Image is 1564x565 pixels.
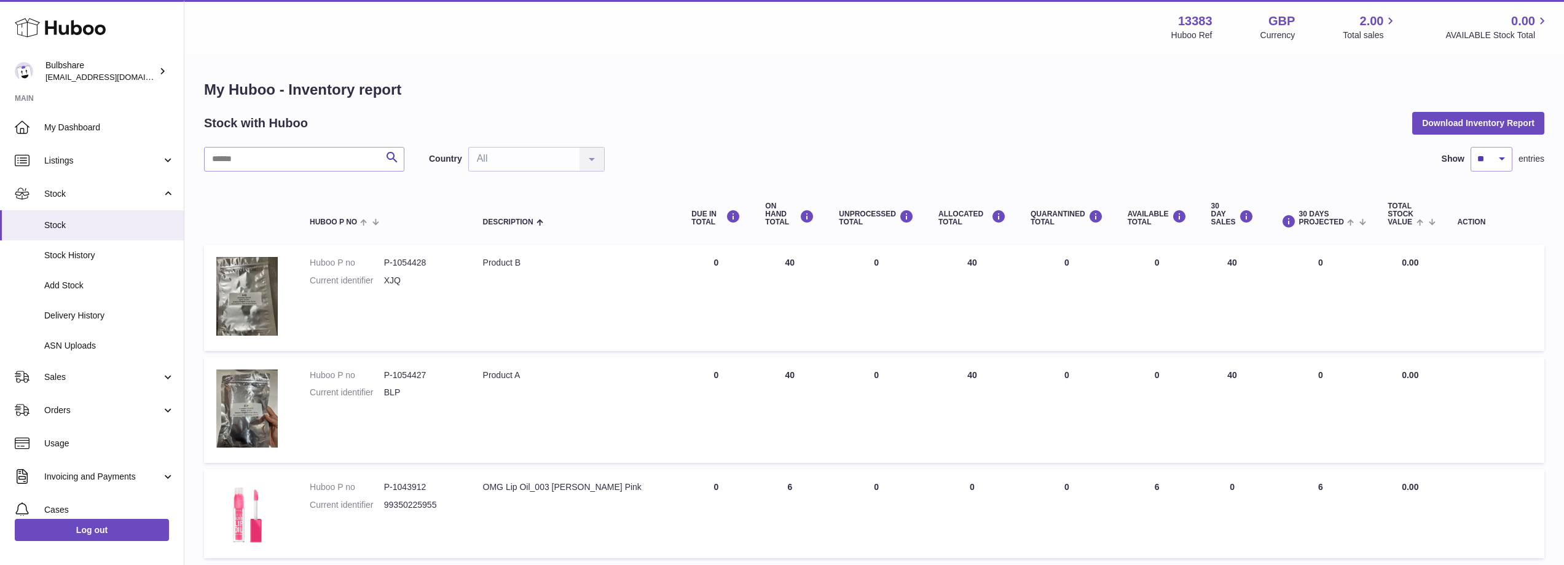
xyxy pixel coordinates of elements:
span: Stock History [44,250,175,261]
span: Add Stock [44,280,175,291]
span: Stock [44,188,162,200]
div: Currency [1260,30,1295,41]
img: product image [216,257,278,336]
span: ASN Uploads [44,340,175,352]
td: 0 [1266,245,1376,350]
div: Action [1457,218,1532,226]
dd: 99350225955 [384,499,458,511]
span: Huboo P no [310,218,357,226]
span: Total sales [1343,30,1397,41]
strong: 13383 [1178,13,1212,30]
a: Log out [15,519,169,541]
dd: BLP [384,387,458,398]
span: Invoicing and Payments [44,471,162,483]
td: 0 [679,245,753,350]
div: Product B [483,257,667,269]
dd: P-1054428 [384,257,458,269]
td: 0 [1266,357,1376,463]
td: 40 [753,245,827,350]
a: 2.00 Total sales [1343,13,1397,41]
span: 0 [1064,482,1069,492]
label: Country [429,153,462,165]
span: Listings [44,155,162,167]
span: Total stock value [1388,202,1413,227]
span: 0.00 [1402,258,1418,267]
span: My Dashboard [44,122,175,133]
td: 6 [1266,469,1376,558]
td: 0 [827,245,926,350]
td: 0 [926,469,1018,558]
h1: My Huboo - Inventory report [204,80,1544,100]
span: AVAILABLE Stock Total [1445,30,1549,41]
td: 40 [926,357,1018,463]
div: ON HAND Total [765,202,814,227]
td: 40 [1199,245,1266,350]
td: 6 [753,469,827,558]
span: 0 [1064,370,1069,380]
div: ALLOCATED Total [938,210,1006,226]
td: 0 [679,469,753,558]
div: 30 DAY SALES [1211,202,1254,227]
div: DUE IN TOTAL [691,210,741,226]
img: rimmellive@bulbshare.com [15,62,33,81]
td: 0 [827,357,926,463]
div: QUARANTINED Total [1031,210,1103,226]
dt: Current identifier [310,499,384,511]
span: Cases [44,504,175,516]
td: 6 [1115,469,1199,558]
dt: Huboo P no [310,369,384,381]
span: 0.00 [1402,370,1418,380]
div: UNPROCESSED Total [839,210,914,226]
span: 30 DAYS PROJECTED [1299,210,1344,226]
span: Stock [44,219,175,231]
dt: Huboo P no [310,257,384,269]
img: product image [216,369,278,448]
td: 0 [1199,469,1266,558]
span: 0 [1064,258,1069,267]
dt: Huboo P no [310,481,384,493]
span: 2.00 [1360,13,1384,30]
div: OMG Lip Oil_003 [PERSON_NAME] Pink [483,481,667,493]
div: Product A [483,369,667,381]
dt: Current identifier [310,387,384,398]
span: 0.00 [1511,13,1535,30]
td: 0 [1115,245,1199,350]
label: Show [1442,153,1464,165]
span: Sales [44,371,162,383]
div: Huboo Ref [1171,30,1212,41]
span: Usage [44,438,175,449]
a: 0.00 AVAILABLE Stock Total [1445,13,1549,41]
dd: P-1043912 [384,481,458,493]
div: Bulbshare [45,60,156,83]
td: 40 [926,245,1018,350]
td: 0 [679,357,753,463]
td: 40 [753,357,827,463]
h2: Stock with Huboo [204,115,308,132]
td: 0 [1115,357,1199,463]
span: 0.00 [1402,482,1418,492]
button: Download Inventory Report [1412,112,1544,134]
dt: Current identifier [310,275,384,286]
td: 0 [827,469,926,558]
span: Delivery History [44,310,175,322]
img: product image [216,481,278,543]
span: Orders [44,405,162,416]
dd: P-1054427 [384,369,458,381]
strong: GBP [1268,13,1295,30]
dd: XJQ [384,275,458,286]
td: 40 [1199,357,1266,463]
span: [EMAIL_ADDRESS][DOMAIN_NAME] [45,72,181,82]
div: AVAILABLE Total [1128,210,1187,226]
span: Description [483,218,533,226]
span: entries [1519,153,1544,165]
